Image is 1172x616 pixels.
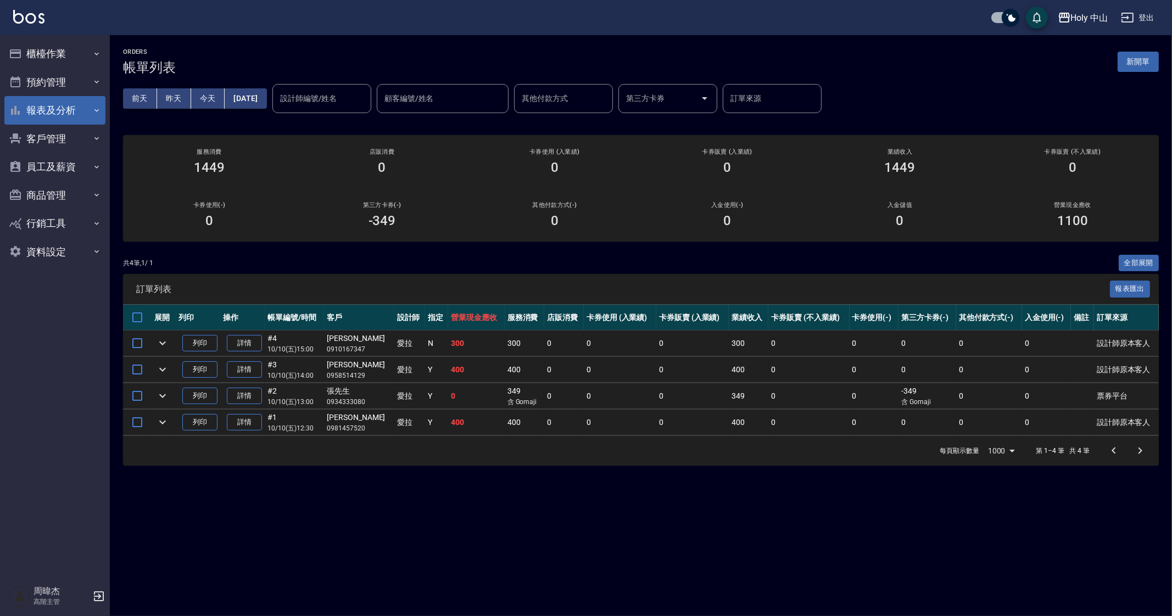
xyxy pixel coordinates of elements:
[1110,281,1151,298] button: 報表匯出
[654,201,800,209] h2: 入金使用(-)
[194,160,225,175] h3: 1449
[1117,8,1159,28] button: 登出
[123,60,176,75] h3: 帳單列表
[157,88,191,109] button: 昨天
[956,410,1022,435] td: 0
[227,335,262,352] a: 詳情
[265,383,324,409] td: #2
[123,48,176,55] h2: ORDERS
[850,305,898,331] th: 卡券使用(-)
[850,410,898,435] td: 0
[1022,305,1071,331] th: 入金使用(-)
[768,331,849,356] td: 0
[394,383,426,409] td: 愛拉
[4,238,105,266] button: 資料設定
[9,585,31,607] img: Person
[4,125,105,153] button: 客戶管理
[425,410,448,435] td: Y
[1118,56,1159,66] a: 新開單
[551,160,559,175] h3: 0
[1022,331,1071,356] td: 0
[885,160,916,175] h3: 1449
[544,383,584,409] td: 0
[309,201,455,209] h2: 第三方卡券(-)
[584,383,656,409] td: 0
[327,333,392,344] div: [PERSON_NAME]
[327,397,392,407] p: 0934333080
[1000,148,1146,155] h2: 卡券販賣 (不入業績)
[394,410,426,435] td: 愛拉
[123,258,153,268] p: 共 4 筆, 1 / 1
[267,371,321,380] p: 10/10 (五) 14:00
[505,305,544,331] th: 服務消費
[1110,283,1151,294] a: 報表匯出
[327,423,392,433] p: 0981457520
[656,410,729,435] td: 0
[309,148,455,155] h2: 店販消費
[898,305,956,331] th: 第三方卡券(-)
[267,397,321,407] p: 10/10 (五) 13:00
[1053,7,1113,29] button: Holy 中山
[656,357,729,383] td: 0
[123,88,157,109] button: 前天
[956,357,1022,383] td: 0
[898,383,956,409] td: -349
[4,181,105,210] button: 商品管理
[1094,383,1159,409] td: 票券平台
[850,383,898,409] td: 0
[1094,410,1159,435] td: 設計師原本客人
[327,371,392,380] p: 0958514129
[136,148,282,155] h3: 服務消費
[1022,410,1071,435] td: 0
[425,357,448,383] td: Y
[584,305,656,331] th: 卡券使用 (入業績)
[696,89,713,107] button: Open
[482,148,628,155] h2: 卡券使用 (入業績)
[4,40,105,68] button: 櫃檯作業
[1000,201,1146,209] h2: 營業現金應收
[4,68,105,97] button: 預約管理
[1119,255,1159,272] button: 全部展開
[584,410,656,435] td: 0
[1026,7,1048,29] button: save
[1057,213,1088,228] h3: 1100
[656,383,729,409] td: 0
[378,160,386,175] h3: 0
[898,357,956,383] td: 0
[1118,52,1159,72] button: 新開單
[327,412,392,423] div: [PERSON_NAME]
[227,361,262,378] a: 詳情
[267,344,321,354] p: 10/10 (五) 15:00
[584,331,656,356] td: 0
[729,383,768,409] td: 349
[205,213,213,228] h3: 0
[265,305,324,331] th: 帳單編號/時間
[265,410,324,435] td: #1
[225,88,266,109] button: [DATE]
[265,331,324,356] td: #4
[327,385,392,397] div: 張先生
[425,305,448,331] th: 指定
[176,305,220,331] th: 列印
[544,331,584,356] td: 0
[394,331,426,356] td: 愛拉
[505,410,544,435] td: 400
[448,331,505,356] td: 300
[729,410,768,435] td: 400
[544,357,584,383] td: 0
[544,305,584,331] th: 店販消費
[369,213,396,228] h3: -349
[729,331,768,356] td: 300
[13,10,44,24] img: Logo
[1094,305,1159,331] th: 訂單來源
[324,305,394,331] th: 客戶
[191,88,225,109] button: 今天
[265,357,324,383] td: #3
[551,213,559,228] h3: 0
[729,305,768,331] th: 業績收入
[898,410,956,435] td: 0
[505,331,544,356] td: 300
[182,388,217,405] button: 列印
[394,305,426,331] th: 設計師
[1022,357,1071,383] td: 0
